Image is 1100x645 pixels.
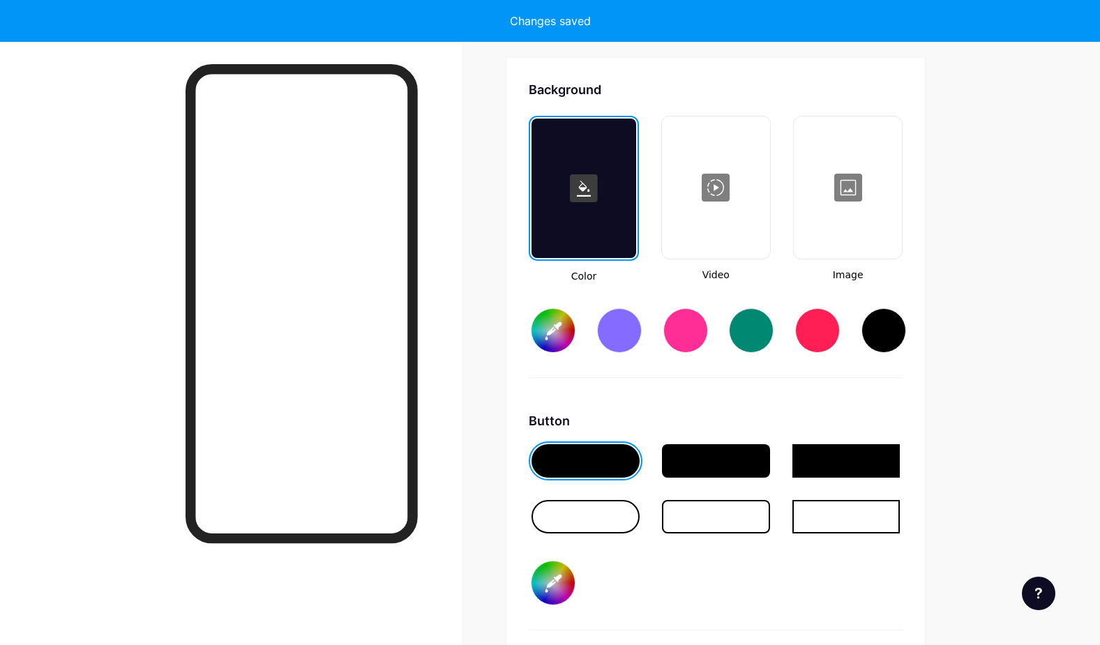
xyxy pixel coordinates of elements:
span: Image [793,268,903,282]
div: Button [529,411,903,430]
span: Video [661,268,771,282]
span: Color [529,269,638,284]
div: Changes saved [510,13,591,29]
div: Background [529,80,903,99]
